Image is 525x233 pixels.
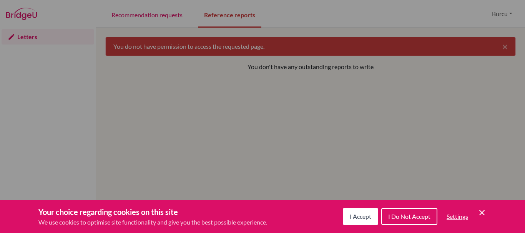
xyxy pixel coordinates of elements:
[381,208,437,225] button: I Do Not Accept
[38,218,267,227] p: We use cookies to optimise site functionality and give you the best possible experience.
[447,213,468,220] span: Settings
[343,208,378,225] button: I Accept
[388,213,430,220] span: I Do Not Accept
[350,213,371,220] span: I Accept
[440,209,474,224] button: Settings
[477,208,487,217] button: Save and close
[38,206,267,218] h3: Your choice regarding cookies on this site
